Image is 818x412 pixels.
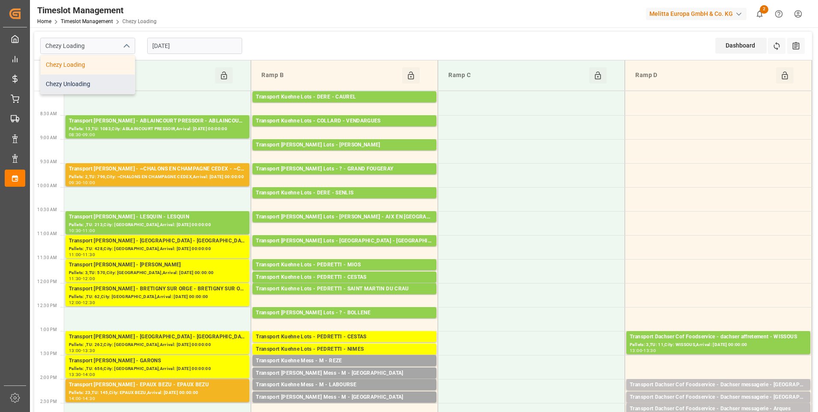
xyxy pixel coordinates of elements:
[69,285,246,293] div: Transport [PERSON_NAME] - BRETIGNY SUR ORGE - BRETIGNY SUR ORGE
[256,317,433,325] div: Pallets: 9,TU: 744,City: BOLLENE,Arrival: [DATE] 00:00:00
[630,393,807,402] div: Transport Dachser Cof Foodservice - Dachser messagerie - [GEOGRAPHIC_DATA]
[256,393,433,402] div: Transport [PERSON_NAME] Mess - M - [GEOGRAPHIC_DATA]
[256,165,433,173] div: Transport [PERSON_NAME] Lots - ? - GRAND FOUGERAY
[40,327,57,332] span: 1:00 PM
[69,133,81,137] div: 08:30
[37,279,57,284] span: 12:00 PM
[256,381,433,389] div: Transport Kuehne Mess - M - LABOURSE
[630,381,807,389] div: Transport Dachser Cof Foodservice - Dachser messagerie - [GEOGRAPHIC_DATA]
[37,207,57,212] span: 10:30 AM
[760,5,768,14] span: 2
[37,231,57,236] span: 11:00 AM
[40,399,57,404] span: 2:30 PM
[256,273,433,282] div: Transport Kuehne Lots - PEDRETTI - CESTAS
[630,402,807,409] div: Pallets: 1,TU: 40,City: [GEOGRAPHIC_DATA],Arrival: [DATE] 00:00:00
[83,277,95,281] div: 12:00
[69,245,246,253] div: Pallets: ,TU: 428,City: [GEOGRAPHIC_DATA],Arrival: [DATE] 00:00:00
[83,133,95,137] div: 09:00
[69,221,246,229] div: Pallets: ,TU: 213,City: [GEOGRAPHIC_DATA],Arrival: [DATE] 00:00:00
[256,402,433,409] div: Pallets: 1,TU: 6,City: [GEOGRAPHIC_DATA],Arrival: [DATE] 00:00:00
[256,365,433,373] div: Pallets: ,TU: 53,City: REZE,Arrival: [DATE] 00:00:00
[256,378,433,385] div: Pallets: ,TU: 50,City: [GEOGRAPHIC_DATA],Arrival: [DATE] 00:00:00
[37,183,57,188] span: 10:00 AM
[69,261,246,269] div: Transport [PERSON_NAME] - [PERSON_NAME]
[256,261,433,269] div: Transport Kuehne Lots - PEDRETTI - MIOS
[81,229,83,233] div: -
[37,4,157,17] div: Timeslot Management
[69,277,81,281] div: 11:30
[646,8,747,20] div: Melitta Europa GmbH & Co. KG
[83,301,95,305] div: 12:30
[69,349,81,352] div: 13:00
[81,133,83,137] div: -
[632,67,776,84] div: Ramp D
[256,173,433,181] div: Pallets: 11,TU: 922,City: [GEOGRAPHIC_DATA],Arrival: [DATE] 00:00:00
[256,197,433,205] div: Pallets: 2,TU: 1221,City: [GEOGRAPHIC_DATA],Arrival: [DATE] 00:00:00
[83,373,95,376] div: 14:00
[256,389,433,397] div: Pallets: 1,TU: 64,City: LABOURSE,Arrival: [DATE] 00:00:00
[40,135,57,140] span: 9:00 AM
[40,38,135,54] input: Type to search/select
[69,341,246,349] div: Pallets: ,TU: 262,City: [GEOGRAPHIC_DATA],Arrival: [DATE] 00:00:00
[256,102,433,109] div: Pallets: 2,TU: 289,City: [GEOGRAPHIC_DATA],Arrival: [DATE] 00:00:00
[40,351,57,356] span: 1:30 PM
[61,18,113,24] a: Timeslot Management
[69,253,81,257] div: 11:00
[40,111,57,116] span: 8:30 AM
[256,333,433,341] div: Transport Kuehne Lots - PEDRETTI - CESTAS
[37,255,57,260] span: 11:30 AM
[256,309,433,317] div: Transport [PERSON_NAME] Lots - ? - BOLLENE
[256,285,433,293] div: Transport Kuehne Lots - PEDRETTI - SAINT MARTIN DU CRAU
[81,373,83,376] div: -
[41,75,135,94] div: Chezy Unloading
[81,253,83,257] div: -
[69,381,246,389] div: Transport [PERSON_NAME] - EPAUX BEZU - EPAUX BEZU
[147,38,242,54] input: DD-MM-YYYY
[769,4,788,24] button: Help Center
[41,55,135,75] div: Chezy Loading
[40,159,57,164] span: 9:30 AM
[119,39,132,53] button: close menu
[69,125,246,133] div: Pallets: 13,TU: 1083,City: ABLAINCOURT PRESSOIR,Arrival: [DATE] 00:00:00
[71,67,215,84] div: Ramp A
[81,397,83,400] div: -
[256,282,433,289] div: Pallets: 2,TU: 320,City: CESTAS,Arrival: [DATE] 00:00:00
[69,301,81,305] div: 12:00
[69,229,81,233] div: 10:30
[256,369,433,378] div: Transport [PERSON_NAME] Mess - M - [GEOGRAPHIC_DATA]
[37,18,51,24] a: Home
[69,165,246,173] div: Transport [PERSON_NAME] - ~CHALONS EN CHAMPAGNE CEDEX - ~CHALONS EN CHAMPAGNE CEDEX
[646,6,750,22] button: Melitta Europa GmbH & Co. KG
[69,181,81,185] div: 09:30
[256,357,433,365] div: Transport Kuehne Mess - M - REZE
[715,38,767,54] div: Dashboard
[69,173,246,181] div: Pallets: 2,TU: 796,City: ~CHALONS EN CHAMPAGNE CEDEX,Arrival: [DATE] 00:00:00
[750,4,769,24] button: show 2 new notifications
[37,303,57,308] span: 12:30 PM
[256,221,433,229] div: Pallets: ,TU: 67,City: [GEOGRAPHIC_DATA],Arrival: [DATE] 00:00:00
[630,341,807,349] div: Pallets: 3,TU: 11,City: WISSOUS,Arrival: [DATE] 00:00:00
[643,349,656,352] div: 13:30
[256,354,433,361] div: Pallets: ,TU: 404,City: [GEOGRAPHIC_DATA],Arrival: [DATE] 00:00:00
[256,93,433,102] div: Transport Kuehne Lots - DERE - CAUREL
[69,389,246,397] div: Pallets: 23,TU: 145,City: EPAUX BEZU,Arrival: [DATE] 00:00:00
[83,397,95,400] div: 14:30
[69,365,246,373] div: Pallets: ,TU: 656,City: [GEOGRAPHIC_DATA],Arrival: [DATE] 00:00:00
[630,389,807,397] div: Pallets: 1,TU: 96,City: [GEOGRAPHIC_DATA],Arrival: [DATE] 00:00:00
[69,237,246,245] div: Transport [PERSON_NAME] - [GEOGRAPHIC_DATA] - [GEOGRAPHIC_DATA]
[630,333,807,341] div: Transport Dachser Cof Foodservice - dachser affretement - WISSOUS
[256,269,433,277] div: Pallets: 2,TU: 98,City: MIOS,Arrival: [DATE] 00:00:00
[81,301,83,305] div: -
[630,349,642,352] div: 13:00
[445,67,589,84] div: Ramp C
[256,345,433,354] div: Transport Kuehne Lots - PEDRETTI - NIMES
[256,213,433,221] div: Transport [PERSON_NAME] Lots - [PERSON_NAME] - AIX EN [GEOGRAPHIC_DATA]
[256,341,433,349] div: Pallets: ,TU: 257,City: CESTAS,Arrival: [DATE] 00:00:00
[69,397,81,400] div: 14:00
[256,149,433,157] div: Pallets: 1,TU: ,City: CARQUEFOU,Arrival: [DATE] 00:00:00
[256,293,433,301] div: Pallets: 11,TU: 261,City: [GEOGRAPHIC_DATA][PERSON_NAME],Arrival: [DATE] 00:00:00
[256,125,433,133] div: Pallets: 20,TU: 464,City: [GEOGRAPHIC_DATA],Arrival: [DATE] 00:00:00
[81,349,83,352] div: -
[40,375,57,380] span: 2:00 PM
[69,293,246,301] div: Pallets: ,TU: 62,City: [GEOGRAPHIC_DATA],Arrival: [DATE] 00:00:00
